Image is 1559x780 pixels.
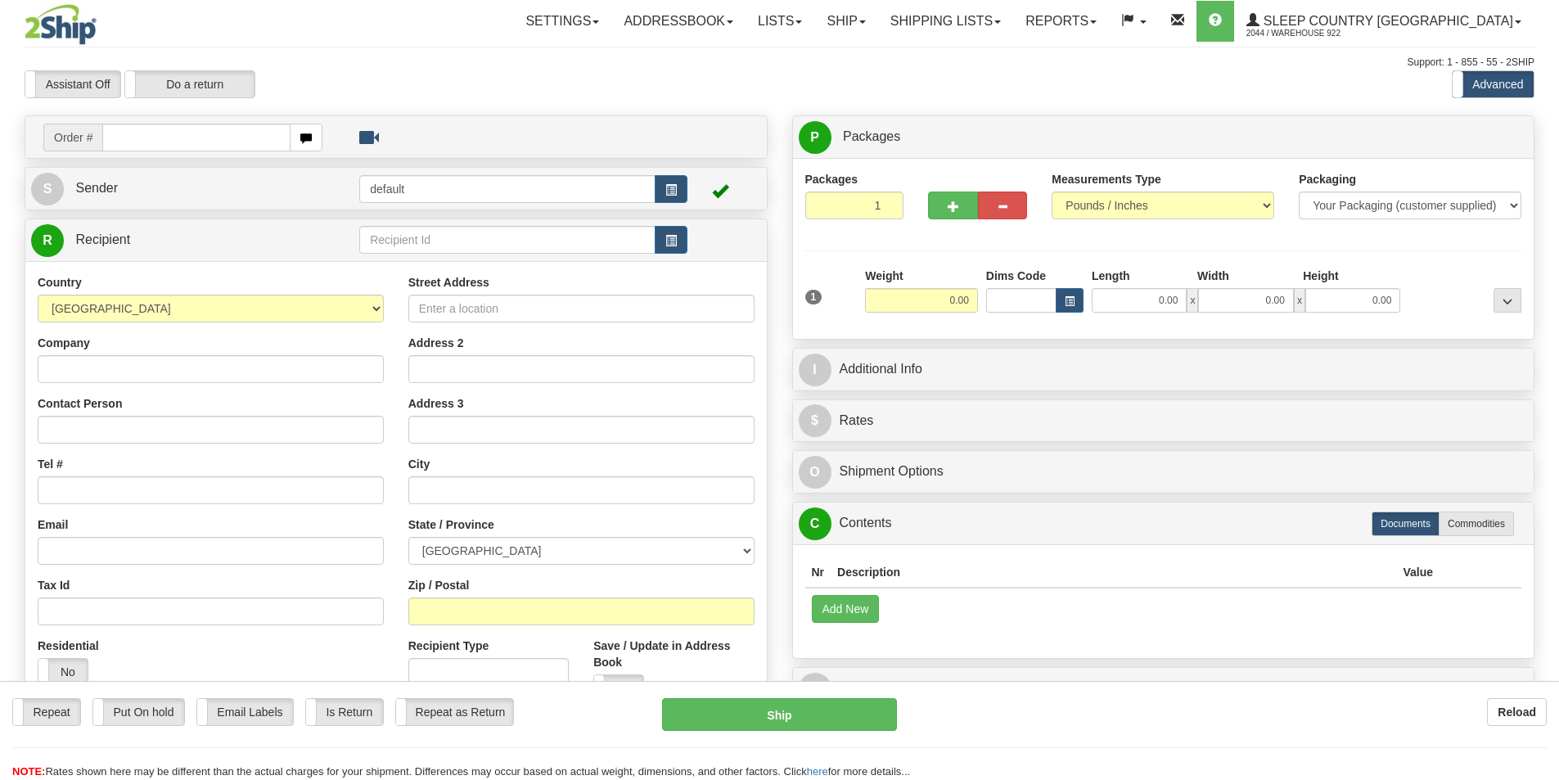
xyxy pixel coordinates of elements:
[197,699,293,725] label: Email Labels
[746,1,814,42] a: Lists
[38,659,88,685] label: No
[799,353,1529,386] a: IAdditional Info
[799,120,1529,154] a: P Packages
[396,699,513,725] label: Repeat as Return
[408,577,470,593] label: Zip / Postal
[31,173,64,205] span: S
[31,223,323,257] a: R Recipient
[799,404,831,437] span: $
[43,124,102,151] span: Order #
[1521,306,1557,473] iframe: chat widget
[408,638,489,654] label: Recipient Type
[38,335,90,351] label: Company
[408,335,464,351] label: Address 2
[831,557,1396,588] th: Description
[799,455,1529,489] a: OShipment Options
[805,171,858,187] label: Packages
[75,181,118,195] span: Sender
[807,765,828,778] a: here
[1259,14,1513,28] span: Sleep Country [GEOGRAPHIC_DATA]
[799,456,831,489] span: O
[25,71,120,97] label: Assistant Off
[611,1,746,42] a: Addressbook
[306,699,383,725] label: Is Return
[513,1,611,42] a: Settings
[38,516,68,533] label: Email
[1197,268,1229,284] label: Width
[408,295,755,322] input: Enter a location
[1498,706,1536,719] b: Reload
[1396,557,1440,588] th: Value
[878,1,1013,42] a: Shipping lists
[25,4,97,45] img: logo2044.jpg
[812,595,880,623] button: Add New
[38,274,82,291] label: Country
[12,765,45,778] span: NOTE:
[1246,25,1369,42] span: 2044 / Warehouse 922
[408,274,489,291] label: Street Address
[799,507,831,540] span: C
[799,672,1529,706] a: RReturn Shipment
[359,175,656,203] input: Sender Id
[38,638,99,654] label: Residential
[593,638,754,670] label: Save / Update in Address Book
[1052,171,1161,187] label: Measurements Type
[93,699,184,725] label: Put On hold
[408,456,430,472] label: City
[1234,1,1534,42] a: Sleep Country [GEOGRAPHIC_DATA] 2044 / Warehouse 922
[594,675,643,701] label: No
[408,395,464,412] label: Address 3
[1453,71,1534,97] label: Advanced
[1013,1,1109,42] a: Reports
[662,698,897,731] button: Ship
[799,354,831,386] span: I
[31,172,359,205] a: S Sender
[125,71,255,97] label: Do a return
[799,121,831,154] span: P
[31,224,64,257] span: R
[1299,171,1356,187] label: Packaging
[1187,288,1198,313] span: x
[1494,288,1521,313] div: ...
[1439,512,1514,536] label: Commodities
[799,673,831,706] span: R
[865,268,903,284] label: Weight
[805,557,831,588] th: Nr
[814,1,877,42] a: Ship
[359,226,656,254] input: Recipient Id
[799,404,1529,438] a: $Rates
[1487,698,1547,726] button: Reload
[986,268,1046,284] label: Dims Code
[1303,268,1339,284] label: Height
[25,56,1534,70] div: Support: 1 - 855 - 55 - 2SHIP
[1092,268,1130,284] label: Length
[408,516,494,533] label: State / Province
[1294,288,1305,313] span: x
[843,129,900,143] span: Packages
[38,577,70,593] label: Tax Id
[38,456,63,472] label: Tel #
[75,232,130,246] span: Recipient
[13,699,80,725] label: Repeat
[38,395,122,412] label: Contact Person
[1372,512,1440,536] label: Documents
[799,507,1529,540] a: CContents
[805,290,822,304] span: 1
